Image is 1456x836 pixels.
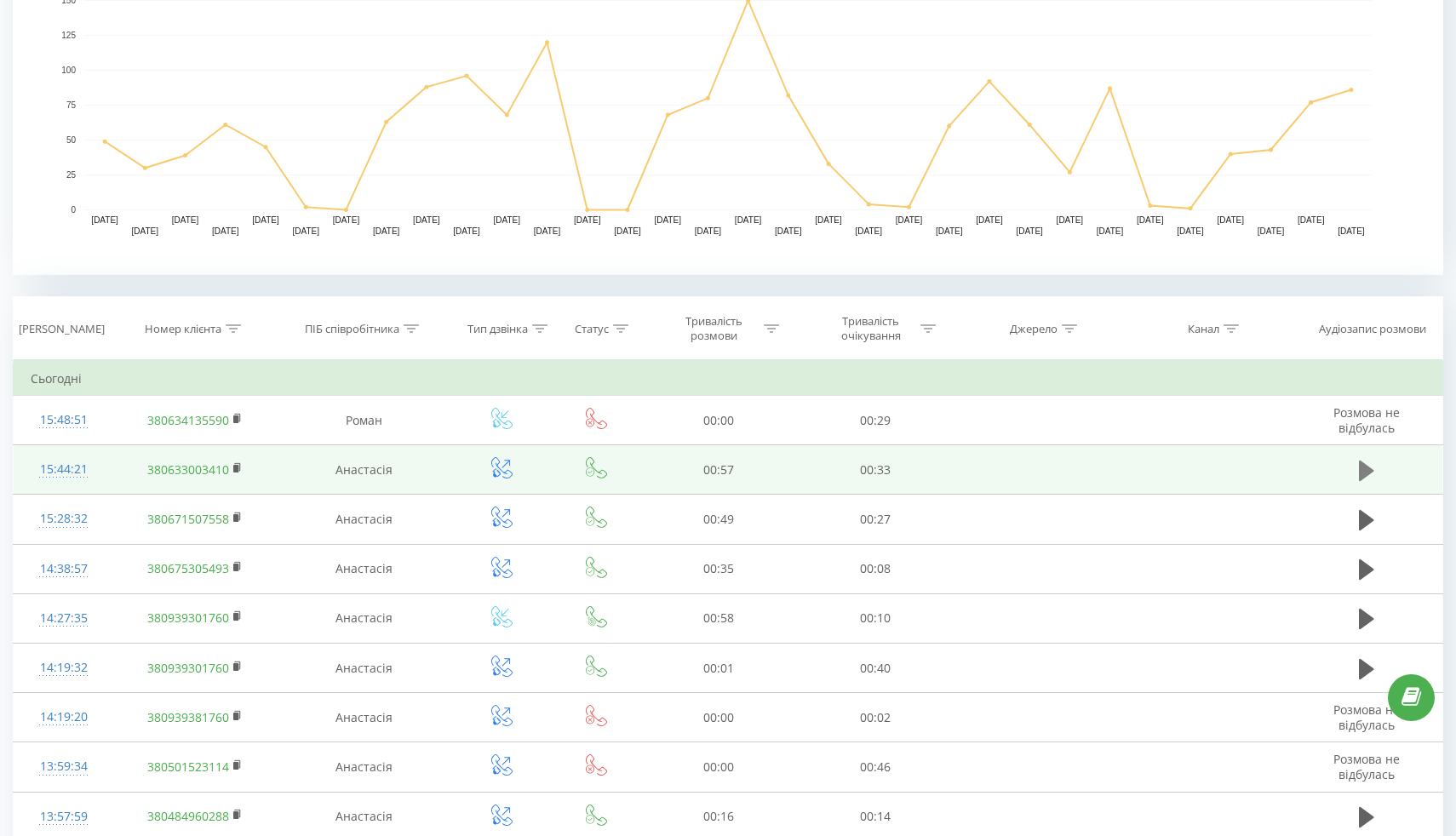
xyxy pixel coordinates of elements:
td: 00:27 [797,495,954,544]
td: 00:08 [797,544,954,593]
text: [DATE] [1177,226,1204,236]
a: 380633003410 [147,461,229,478]
div: ПІБ співробітника [305,322,399,336]
a: 380939301760 [147,610,229,626]
text: [DATE] [413,215,440,225]
div: Аудіозапис розмови [1319,322,1426,336]
text: [DATE] [292,226,319,236]
text: [DATE] [1137,215,1164,225]
span: Розмова не відбулась [1333,404,1400,436]
td: 00:29 [797,396,954,445]
div: Номер клієнта [145,322,221,336]
td: Анастасія [277,544,452,593]
text: [DATE] [815,215,842,225]
div: 13:59:34 [31,750,96,783]
div: 15:48:51 [31,404,96,437]
div: 14:38:57 [31,553,96,586]
div: Тривалість розмови [668,314,760,343]
td: 00:33 [797,445,954,495]
td: Роман [277,396,452,445]
div: Статус [575,322,609,336]
td: 00:40 [797,644,954,693]
text: [DATE] [172,215,199,225]
td: Анастасія [277,742,452,792]
text: [DATE] [735,215,762,225]
div: 14:19:20 [31,701,96,734]
td: 00:02 [797,693,954,742]
a: 380671507558 [147,511,229,527]
text: [DATE] [976,215,1003,225]
td: Анастасія [277,445,452,495]
text: 125 [61,31,76,40]
a: 380675305493 [147,560,229,576]
text: [DATE] [856,226,883,236]
text: 0 [71,205,76,215]
td: 00:10 [797,593,954,643]
text: [DATE] [695,226,722,236]
text: [DATE] [1217,215,1244,225]
text: [DATE] [333,215,360,225]
text: [DATE] [534,226,561,236]
td: Анастасія [277,644,452,693]
text: [DATE] [132,226,159,236]
text: [DATE] [91,215,118,225]
div: 15:28:32 [31,502,96,535]
a: 380634135590 [147,412,229,428]
td: 00:00 [640,693,797,742]
td: Анастасія [277,693,452,742]
text: [DATE] [1097,226,1124,236]
td: 00:35 [640,544,797,593]
text: [DATE] [1016,226,1043,236]
text: [DATE] [373,226,400,236]
td: 00:00 [640,396,797,445]
span: Розмова не відбулась [1333,751,1400,782]
div: Тривалість очікування [825,314,916,343]
div: 15:44:21 [31,453,96,486]
text: 50 [66,135,77,145]
td: Анастасія [277,495,452,544]
td: 00:00 [640,742,797,792]
a: 380484960288 [147,808,229,824]
text: [DATE] [896,215,923,225]
text: [DATE] [1298,215,1325,225]
text: [DATE] [252,215,279,225]
span: Розмова не відбулась [1333,701,1400,733]
text: 75 [66,100,77,110]
text: [DATE] [614,226,641,236]
td: Анастасія [277,593,452,643]
text: [DATE] [453,226,480,236]
text: [DATE] [936,226,963,236]
td: 00:58 [640,593,797,643]
div: 14:19:32 [31,651,96,684]
td: 00:01 [640,644,797,693]
div: 14:27:35 [31,602,96,635]
text: [DATE] [1057,215,1084,225]
td: 00:49 [640,495,797,544]
div: 13:57:59 [31,800,96,833]
td: Сьогодні [14,362,1443,396]
text: [DATE] [494,215,521,225]
td: 00:57 [640,445,797,495]
text: [DATE] [775,226,802,236]
text: 100 [61,66,76,75]
text: [DATE] [1258,226,1285,236]
div: Тип дзвінка [467,322,528,336]
div: Джерело [1010,322,1058,336]
a: 380939301760 [147,660,229,676]
a: 380501523114 [147,759,229,775]
div: Канал [1188,322,1219,336]
td: 00:46 [797,742,954,792]
text: 25 [66,170,77,180]
a: 380939381760 [147,709,229,725]
text: [DATE] [574,215,601,225]
text: [DATE] [1338,226,1365,236]
div: [PERSON_NAME] [19,322,105,336]
text: [DATE] [212,226,239,236]
text: [DATE] [654,215,681,225]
